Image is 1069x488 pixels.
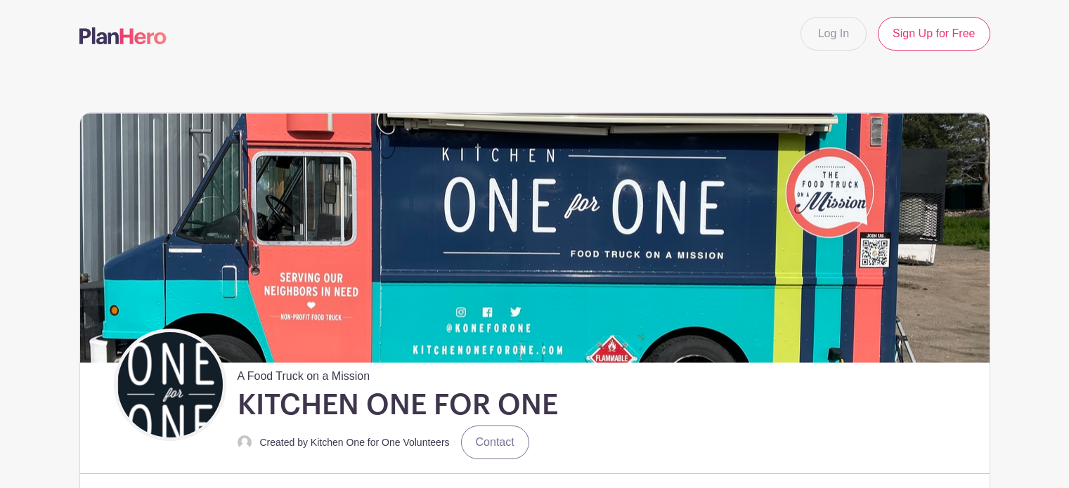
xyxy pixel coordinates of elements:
img: Black%20Verticle%20KO4O%202.png [117,332,223,437]
small: Created by Kitchen One for One Volunteers [260,437,450,448]
img: IMG_9124.jpeg [80,113,990,362]
img: default-ce2991bfa6775e67f084385cd625a349d9dcbb7a52a09fb2fda1e96e2d18dcdb.png [238,435,252,449]
h1: KITCHEN ONE FOR ONE [238,388,558,423]
a: Sign Up for Free [878,17,990,51]
span: A Food Truck on a Mission [238,362,370,385]
img: logo-507f7623f17ff9eddc593b1ce0a138ce2505c220e1c5a4e2b4648c50719b7d32.svg [79,27,167,44]
a: Contact [461,426,529,459]
a: Log In [801,17,867,51]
